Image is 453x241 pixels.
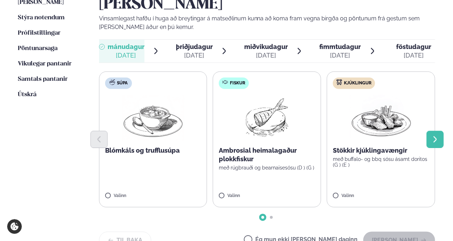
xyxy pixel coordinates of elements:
[18,92,36,98] span: Útskrá
[427,131,444,148] button: Next slide
[18,76,68,82] span: Samtals pantanir
[18,75,68,84] a: Samtals pantanir
[244,95,290,141] img: fish.png
[222,79,228,85] img: fish.svg
[18,29,60,38] a: Prófílstillingar
[18,14,65,22] a: Stýra notendum
[90,131,108,148] button: Previous slide
[397,51,432,60] div: [DATE]
[319,51,361,60] div: [DATE]
[176,43,213,50] span: þriðjudagur
[18,45,58,51] span: Pöntunarsaga
[108,51,144,60] div: [DATE]
[344,80,371,86] span: Kjúklingur
[397,43,432,50] span: föstudagur
[18,44,58,53] a: Pöntunarsaga
[109,79,115,85] img: soup.svg
[176,51,213,60] div: [DATE]
[244,43,288,50] span: miðvikudagur
[219,165,315,171] p: með rúgbrauði og bearnaisesósu (D ) (G )
[18,61,72,67] span: Vikulegar pantanir
[319,43,361,50] span: fimmtudagur
[230,80,245,86] span: Fiskur
[18,60,72,68] a: Vikulegar pantanir
[99,14,435,31] p: Vinsamlegast hafðu í huga að breytingar á matseðlinum kunna að koma fram vegna birgða og pöntunum...
[261,216,264,219] span: Go to slide 1
[7,219,22,234] a: Cookie settings
[18,15,65,21] span: Stýra notendum
[333,146,429,155] p: Stökkir kjúklingavængir
[244,51,288,60] div: [DATE]
[122,95,184,141] img: Soup.png
[350,95,413,141] img: Chicken-wings-legs.png
[117,80,128,86] span: Súpa
[333,156,429,168] p: með buffalo- og bbq sósu ásamt doritos (G ) (E )
[219,146,315,163] p: Ambrosial heimalagaður plokkfiskur
[105,146,201,155] p: Blómkáls og trufflusúpa
[270,216,273,219] span: Go to slide 2
[336,79,342,85] img: chicken.svg
[18,90,36,99] a: Útskrá
[18,30,60,36] span: Prófílstillingar
[108,43,144,50] span: mánudagur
